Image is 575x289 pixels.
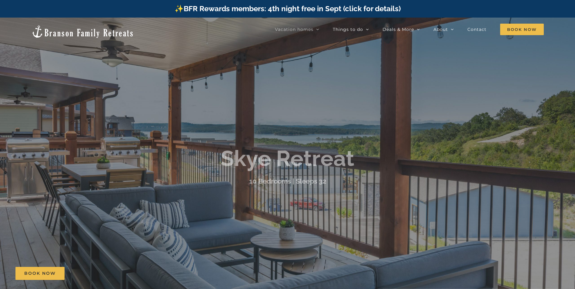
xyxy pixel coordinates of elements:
[333,27,363,32] span: Things to do
[383,27,414,32] span: Deals & More
[433,27,448,32] span: About
[500,24,544,35] span: Book Now
[175,4,401,13] a: ✨BFR Rewards members: 4th night free in Sept (click for details)
[467,23,486,35] a: Contact
[15,267,65,280] a: Book Now
[433,23,454,35] a: About
[467,27,486,32] span: Contact
[221,145,354,171] b: Skye Retreat
[275,23,319,35] a: Vacation homes
[249,177,326,185] h3: 10 Bedrooms | Sleeps 32
[24,271,56,276] span: Book Now
[275,23,544,35] nav: Main Menu
[333,23,369,35] a: Things to do
[31,25,134,38] img: Branson Family Retreats Logo
[383,23,420,35] a: Deals & More
[275,27,313,32] span: Vacation homes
